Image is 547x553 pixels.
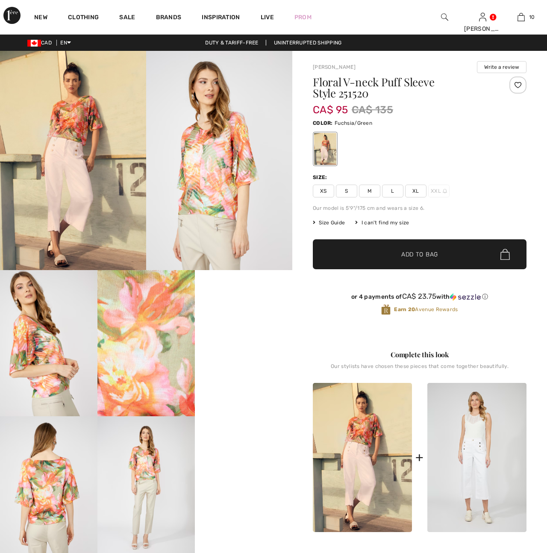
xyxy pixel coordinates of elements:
[428,185,450,197] span: XXL
[479,13,486,21] a: Sign In
[313,174,329,181] div: Size:
[381,304,391,315] img: Avenue Rewards
[427,383,526,532] img: Cropped High-Waisted Trousers Style 251502
[443,189,447,193] img: ring-m.svg
[313,350,526,360] div: Complete this look
[313,363,526,376] div: Our stylists have chosen these pieces that come together beautifully.
[34,14,47,23] a: New
[60,40,71,46] span: EN
[68,14,99,23] a: Clothing
[394,306,415,312] strong: Earn 20
[313,292,526,301] div: or 4 payments of with
[394,306,458,313] span: Avenue Rewards
[313,120,333,126] span: Color:
[335,120,372,126] span: Fuchsia/Green
[313,383,412,532] img: Floral V-Neck Puff Sleeve Style 251520
[156,14,182,23] a: Brands
[3,7,21,24] img: 1ère Avenue
[261,13,274,22] a: Live
[119,14,135,23] a: Sale
[27,40,55,46] span: CAD
[382,185,403,197] span: L
[313,219,345,226] span: Size Guide
[313,76,491,99] h1: Floral V-neck Puff Sleeve Style 251520
[294,13,312,22] a: Prom
[401,250,438,259] span: Add to Bag
[405,185,426,197] span: XL
[352,102,393,118] span: CA$ 135
[415,448,423,467] div: +
[355,219,409,226] div: I can't find my size
[313,292,526,304] div: or 4 payments ofCA$ 23.75withSezzle Click to learn more about Sezzle
[313,204,526,212] div: Our model is 5'9"/175 cm and wears a size 6.
[529,13,535,21] span: 10
[502,12,540,22] a: 10
[402,292,437,300] span: CA$ 23.75
[359,185,380,197] span: M
[313,64,356,70] a: [PERSON_NAME]
[202,14,240,23] span: Inspiration
[195,270,292,319] video: Your browser does not support the video tag.
[479,12,486,22] img: My Info
[313,239,526,269] button: Add to Bag
[336,185,357,197] span: S
[314,133,336,165] div: Fuchsia/Green
[313,185,334,197] span: XS
[146,51,292,270] img: Floral V-Neck Puff Sleeve Style 251520. 2
[441,12,448,22] img: search the website
[450,293,481,301] img: Sezzle
[518,12,525,22] img: My Bag
[464,24,502,33] div: [PERSON_NAME]
[477,61,526,73] button: Write a review
[313,95,348,116] span: CA$ 95
[500,249,510,260] img: Bag.svg
[27,40,41,47] img: Canadian Dollar
[97,270,195,416] img: Floral V-Neck Puff Sleeve Style 251520. 4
